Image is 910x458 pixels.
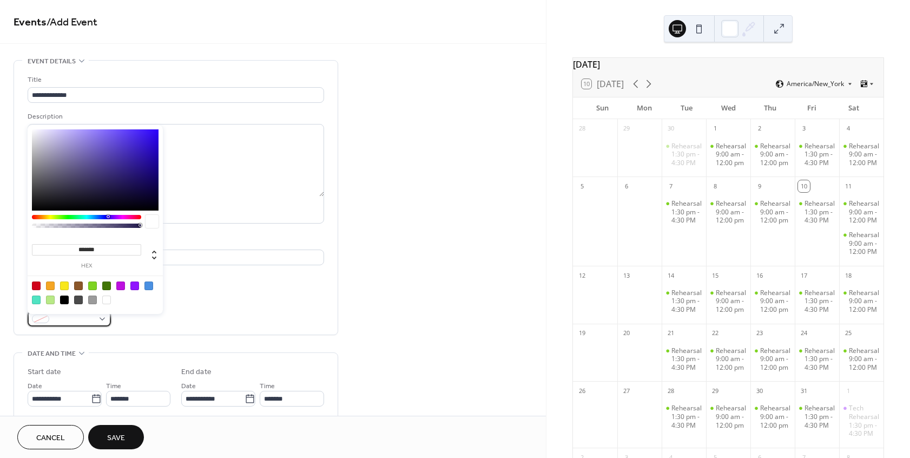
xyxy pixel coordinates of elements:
div: #8B572A [74,282,83,290]
a: Cancel [17,425,84,449]
div: #F5A623 [46,282,55,290]
div: Rehearsal 9:00 am - 12:00 pm [760,346,790,372]
div: #4A4A4A [74,296,83,304]
div: Wed [707,97,749,119]
div: 14 [665,270,677,282]
div: Rehearsal 1:30 pm - 4:30 PM [662,199,706,225]
div: 22 [709,328,721,339]
div: End date [181,367,212,378]
div: Tech Rehearsal 1:30 pm - 4:30 PM [849,404,879,437]
div: Rehearsal 1:30 pm - 4:30 PM [795,289,839,314]
div: 19 [576,328,588,339]
div: 30 [665,123,677,135]
div: Thu [749,97,791,119]
div: Rehearsal 9:00 am - 12:00 PM [839,142,883,167]
div: Rehearsal 9:00 am - 12:00 PM [849,231,879,256]
div: Rehearsal 9:00 am - 12:00 pm [750,199,795,225]
div: Rehearsal 1:30 pm - 4:30 PM [662,404,706,429]
div: 27 [621,385,632,397]
div: 25 [842,328,854,339]
div: #50E3C2 [32,296,41,304]
div: Rehearsal 9:00 am - 12:00 PM [849,199,879,225]
div: Rehearsal 9:00 am - 12:00 pm [750,142,795,167]
div: Rehearsal 9:00 am - 12:00 pm [706,289,750,314]
button: Save [88,425,144,449]
div: Rehearsal 1:30 pm - 4:30 PM [662,346,706,372]
div: 13 [621,270,632,282]
div: 15 [709,270,721,282]
div: Rehearsal 1:30 pm - 4:30 PM [805,289,835,314]
div: Rehearsal 1:30 pm - 4:30 PM [795,199,839,225]
span: Date [28,381,42,392]
div: 23 [754,328,766,339]
div: Rehearsal 9:00 am - 12:00 pm [716,199,746,225]
a: Events [14,12,47,33]
div: Rehearsal 9:00 am - 12:00 pm [750,404,795,429]
div: 4 [842,123,854,135]
div: #BD10E0 [116,282,125,290]
div: Rehearsal 9:00 am - 12:00 pm [706,404,750,429]
div: Rehearsal 9:00 am - 12:00 pm [760,199,790,225]
div: Rehearsal 1:30 pm - 4:30 PM [805,142,835,167]
div: Tue [665,97,707,119]
div: Rehearsal 9:00 am - 12:00 pm [706,142,750,167]
div: Description [28,111,322,122]
div: 1 [842,385,854,397]
div: 20 [621,328,632,339]
span: Date [181,381,196,392]
div: Rehearsal 1:30 pm - 4:30 PM [795,346,839,372]
div: Start date [28,367,61,378]
div: Sun [582,97,623,119]
div: Rehearsal 1:30 pm - 4:30 PM [671,199,702,225]
div: Rehearsal 9:00 am - 12:00 PM [849,346,879,372]
div: #7ED321 [88,282,97,290]
div: Rehearsal 9:00 am - 12:00 pm [750,289,795,314]
span: Cancel [36,433,65,444]
div: 29 [621,123,632,135]
div: 30 [754,385,766,397]
span: Date and time [28,348,76,359]
div: 5 [576,180,588,192]
div: #417505 [102,282,111,290]
div: Rehearsal 1:30 pm - 4:30 PM [671,346,702,372]
div: Fri [791,97,833,119]
div: 6 [621,180,632,192]
div: 12 [576,270,588,282]
div: Sat [833,97,875,119]
div: 21 [665,328,677,339]
span: Event details [28,56,76,67]
div: Rehearsal 1:30 pm - 4:30 PM [805,199,835,225]
div: Rehearsal 1:30 pm - 4:30 PM [805,404,835,429]
div: Rehearsal 9:00 am - 12:00 pm [706,346,750,372]
div: Mon [624,97,665,119]
div: Rehearsal 9:00 am - 12:00 PM [839,289,883,314]
div: Rehearsal 9:00 am - 12:00 PM [839,346,883,372]
div: Location [28,237,322,248]
div: Tech Rehearsal 1:30 pm - 4:30 PM [839,404,883,437]
div: 9 [754,180,766,192]
div: #D0021B [32,282,41,290]
div: 10 [798,180,810,192]
div: 16 [754,270,766,282]
div: Rehearsal 1:30 pm - 4:30 PM [671,142,702,167]
div: Title [28,74,322,86]
div: Rehearsal 9:00 am - 12:00 pm [760,404,790,429]
div: Rehearsal 1:30 pm - 4:30 PM [795,142,839,167]
div: 29 [709,385,721,397]
div: Rehearsal 9:00 am - 12:00 pm [716,289,746,314]
div: #000000 [60,296,69,304]
div: 28 [665,385,677,397]
div: #FFFFFF [102,296,111,304]
div: Rehearsal 9:00 am - 12:00 PM [849,289,879,314]
div: Rehearsal 9:00 am - 12:00 PM [839,231,883,256]
div: 17 [798,270,810,282]
div: #4A90E2 [144,282,153,290]
div: 2 [754,123,766,135]
div: Rehearsal 9:00 am - 12:00 pm [706,199,750,225]
div: Rehearsal 9:00 am - 12:00 pm [760,289,790,314]
label: hex [32,263,141,269]
div: 8 [709,180,721,192]
div: Rehearsal 1:30 pm - 4:30 PM [671,404,702,429]
div: Rehearsal 1:30 pm - 4:30 PM [662,289,706,314]
div: 1 [709,123,721,135]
